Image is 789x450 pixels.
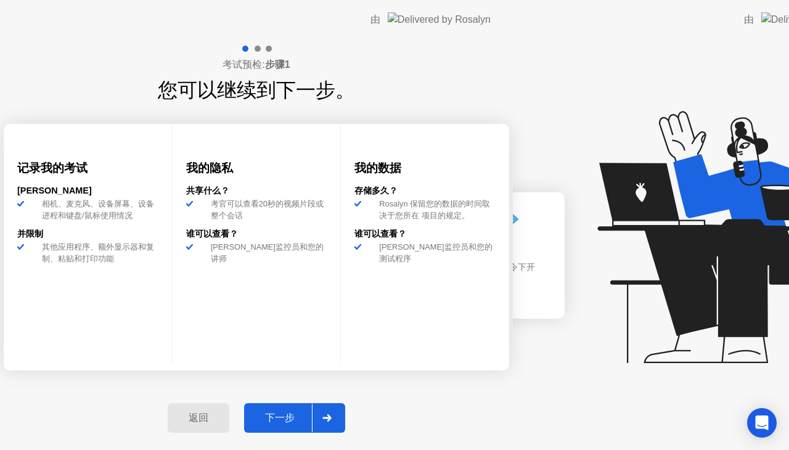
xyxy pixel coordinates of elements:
h3: 我的数据 [354,160,496,177]
div: 并限制 [17,227,158,241]
div: Rosalyn 保留您的数据的时间取决于您所在 项目的规定。 [374,198,496,221]
button: 下一步 [244,403,345,433]
h3: 记录我的考试 [17,160,158,177]
div: 考官可以查看20秒的视频片段或整个会话 [206,198,327,221]
div: 存储多久？ [354,184,496,198]
div: 返回 [171,412,226,425]
div: 相机、麦克风、设备屏幕、设备进程和键盘/鼠标使用情况 [37,198,158,221]
div: 由 [744,12,754,27]
div: [PERSON_NAME]监控员和您的 讲师 [206,241,327,264]
div: 谁可以查看？ [186,227,327,241]
h3: 我的隐私 [186,160,327,177]
div: 下一步 [248,412,312,425]
b: 步骤1 [265,59,290,70]
div: 由 [370,12,380,27]
div: 谁可以查看？ [354,227,496,241]
div: 共享什么？ [186,184,327,198]
div: 其他应用程序、额外显示器和复制、粘贴和打印功能 [37,241,158,264]
button: 返回 [168,403,229,433]
h4: 考试预检: [223,57,290,72]
div: [PERSON_NAME]监控员和您的 测试程序 [374,241,496,264]
div: [PERSON_NAME] [17,184,158,198]
img: Delivered by Rosalyn [388,12,491,27]
div: Open Intercom Messenger [747,408,777,438]
h1: 您可以继续到下一步。 [158,75,355,105]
